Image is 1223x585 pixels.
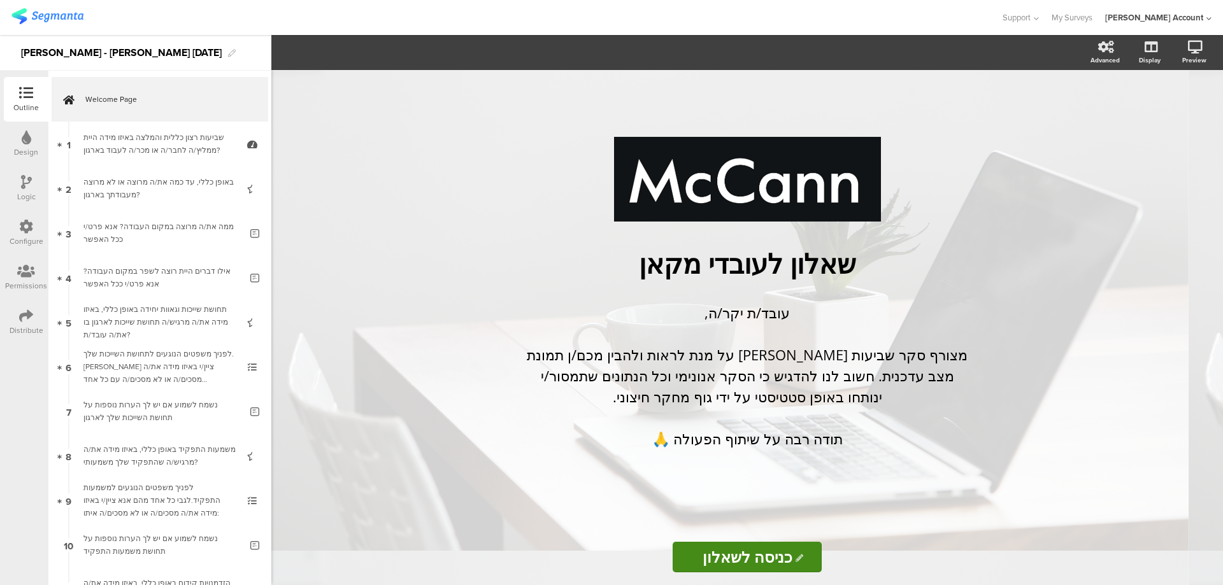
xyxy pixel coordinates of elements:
div: לפניך משפטים הנוגעים לתחושת השייכות שלך.אנא ציין/י באיזו מידה את/ה מסכים/ה או לא מסכים/ה עם כל אח... [83,348,236,386]
a: 10 נשמח לשמוע אם יש לך הערות נוספות על תחושת משמעות התפקיד [52,523,268,567]
a: Welcome Page [52,77,268,122]
div: באופן כללי, עד כמה את/ה מרוצה או לא מרוצה מעבודתך בארגון? [83,176,236,201]
a: 6 לפניך משפטים הנוגעים לתחושת השייכות שלך.[PERSON_NAME] ציין/י באיזו מידה את/ה מסכים/ה או לא מסכי... [52,344,268,389]
span: Welcome Page [85,93,248,106]
div: משמעות התפקיד באופן כללי, באיזו מידה את/ה מרגיש/ה שהתפקיד שלך משמעותי? [83,443,236,469]
div: לפניך משפטים הנוגעים למשמעות התפקיד.לגבי כל אחד מהם אנא ציין/י באיזו מידה את/ה מסכים/ה או לא מסכי... [83,481,236,519]
a: 2 באופן כללי, עד כמה את/ה מרוצה או לא מרוצה מעבודתך בארגון? [52,166,268,211]
p: מצורף סקר שביעות [PERSON_NAME] על מנת לראות ולהבין מכם/ן תמונת מצב עדכנית. חשוב לנו להדגיש כי הסק... [524,344,970,407]
img: segmanta logo [11,8,83,24]
span: 6 [66,360,71,374]
span: Support [1003,11,1031,24]
div: Preview [1182,55,1206,65]
a: 8 משמעות התפקיד באופן כללי, באיזו מידה את/ה מרגיש/ה שהתפקיד שלך משמעותי? [52,433,268,478]
a: 7 נשמח לשמוע אם יש לך הערות נוספות על תחושת השייכות שלך לארגון [52,389,268,433]
span: 1 [67,137,71,151]
div: שביעות רצון כללית והמלצה באיזו מידה היית ממליץ/ה לחבר/ה או מכר/ה לעבוד בארגון? [83,131,236,157]
div: אילו דברים היית רוצה לשפר במקום העבודה?אנא פרט/י ככל האפשר [83,265,241,290]
span: 9 [66,493,71,507]
div: Design [14,146,38,158]
span: 7 [66,404,71,418]
div: [PERSON_NAME] Account [1105,11,1203,24]
a: 1 שביעות רצון כללית והמלצה באיזו מידה היית ממליץ/ה לחבר/ה או מכר/ה לעבוד בארגון? [52,122,268,166]
a: 3 ממה את/ה מרוצה במקום העבודה? אנא פרט/י ככל האפשר [52,211,268,255]
div: Permissions [5,280,47,292]
span: 10 [64,538,73,552]
span: 2 [66,181,71,195]
div: [PERSON_NAME] - [PERSON_NAME] [DATE] [21,43,222,63]
div: Advanced [1091,55,1120,65]
span: 4 [66,271,71,285]
div: נשמח לשמוע אם יש לך הערות נוספות על תחושת משמעות התפקיד [83,532,241,558]
div: ממה את/ה מרוצה במקום העבודה? אנא פרט/י ככל האפשר [83,220,241,246]
span: 8 [66,449,71,463]
div: Distribute [10,325,43,336]
a: 4 אילו דברים היית רוצה לשפר במקום העבודה?אנא פרט/י ככל האפשר [52,255,268,300]
span: 3 [66,226,71,240]
p: שאלון לעובדי מקאן [511,245,983,281]
span: 5 [66,315,71,329]
div: תחושת שייכות וגאוות יחידה באופן כללי, באיזו מידה את/ה מרגיש/ה תחושת שייכות לארגון בו את/ה עובד/ת? [83,303,236,341]
a: 5 תחושת שייכות וגאוות יחידה באופן כללי, באיזו מידה את/ה מרגיש/ה תחושת שייכות לארגון בו את/ה עובד/ת? [52,300,268,344]
div: Logic [17,191,36,202]
p: תודה רבה על שיתוף הפעולה 🙏 [524,428,970,449]
div: Display [1139,55,1161,65]
div: Outline [13,102,39,113]
div: Configure [10,236,43,247]
div: נשמח לשמוע אם יש לך הערות נוספות על תחושת השייכות שלך לארגון [83,398,241,424]
a: 9 לפניך משפטים הנוגעים למשמעות התפקיד.לגבי כל אחד מהם אנא ציין/י באיזו מידה את/ה מסכים/ה או לא מס... [52,478,268,523]
p: עובד/ת יקר/ה, [524,302,970,323]
input: Start [673,542,822,572]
